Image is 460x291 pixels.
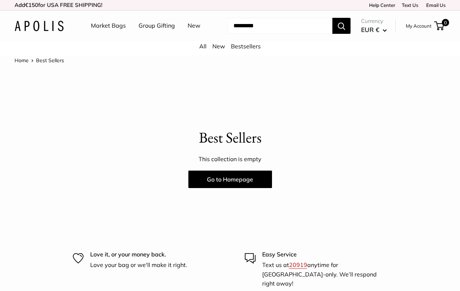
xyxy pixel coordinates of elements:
a: Text Us [402,2,418,8]
a: 0 [435,21,444,30]
a: Bestsellers [231,43,261,50]
a: Home [15,57,29,64]
input: Search... [228,18,332,34]
p: Text us at anytime for [GEOGRAPHIC_DATA]-only. We’ll respond right away! [262,260,388,288]
p: Easy Service [262,250,388,259]
p: Love your bag or we'll make it right. [90,260,187,270]
span: 0 [442,19,449,26]
a: New [188,20,200,31]
a: 20919 [289,261,307,268]
a: Help Center [367,2,395,8]
a: All [199,43,207,50]
nav: Breadcrumb [15,56,64,65]
p: Love it, or your money back. [90,250,187,259]
button: EUR € [361,24,387,36]
span: €150 [25,1,38,8]
a: My Account [406,21,432,30]
span: Best Sellers [36,57,64,64]
p: This collection is empty [15,154,445,165]
a: Email Us [424,2,445,8]
span: EUR € [361,26,379,33]
img: Apolis [15,21,64,31]
a: Go to Homepage [188,171,272,188]
a: Group Gifting [139,20,175,31]
p: Best Sellers [15,127,445,148]
a: Market Bags [91,20,126,31]
a: New [212,43,225,50]
span: Currency [361,16,387,26]
button: Search [332,18,351,34]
